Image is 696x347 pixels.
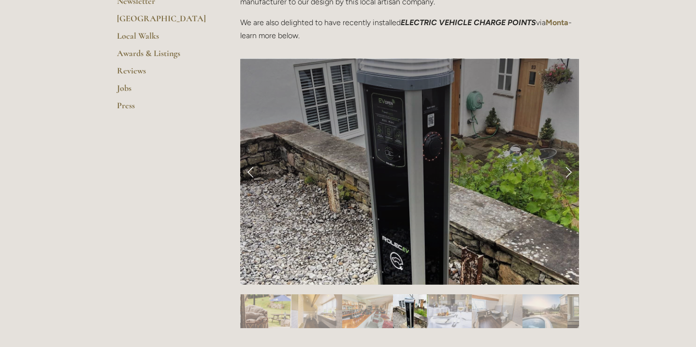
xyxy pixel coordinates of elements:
img: Slide 6 [427,294,472,328]
a: Jobs [117,83,209,100]
a: [GEOGRAPHIC_DATA] [117,13,209,30]
a: Monta [546,18,568,27]
a: Press [117,100,209,117]
a: Local Walks [117,30,209,48]
img: Slide 9 [567,294,618,328]
img: Slide 5 [393,294,427,328]
a: Previous Slide [240,157,261,186]
a: Next Slide [558,157,579,186]
em: ELECTRIC VEHICLE CHARGE POINTS [401,18,536,27]
img: Slide 2 [241,294,291,328]
img: Slide 4 [342,294,393,328]
img: Slide 8 [522,294,567,328]
p: We are also delighted to have recently installed via - learn more below. [240,16,579,42]
img: Slide 7 [472,294,522,328]
a: Awards & Listings [117,48,209,65]
img: Slide 3 [291,294,342,328]
a: Reviews [117,65,209,83]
